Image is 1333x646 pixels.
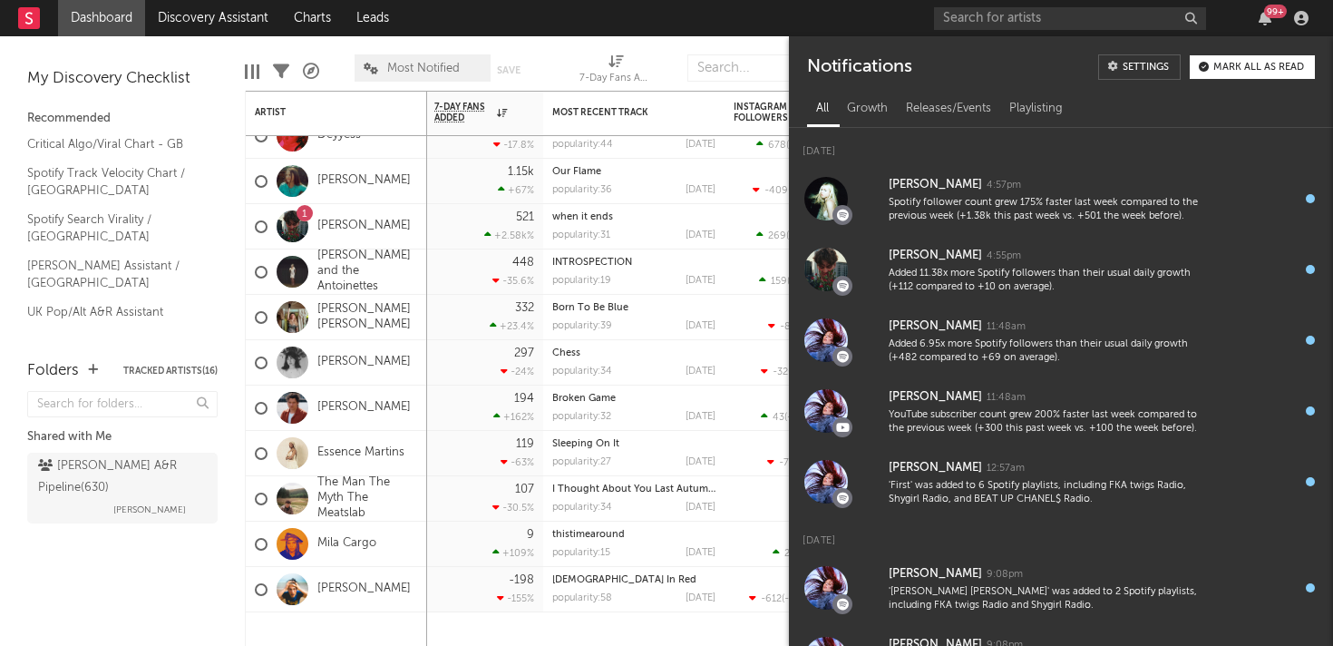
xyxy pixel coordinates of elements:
div: Sleeping On It [552,439,715,449]
div: ( ) [767,456,824,468]
div: ( ) [756,139,824,151]
div: popularity: 19 [552,276,611,286]
div: Our Flame [552,167,715,177]
a: Critical Algo/Viral Chart - GB [27,134,199,154]
div: -30.5 % [492,502,534,514]
div: -155 % [497,592,534,604]
div: ( ) [761,411,824,423]
div: Releases/Events [897,93,1000,124]
div: Recommended [27,108,218,130]
div: 119 [516,438,534,450]
div: Mark all as read [1213,63,1304,73]
div: Settings [1123,63,1169,73]
a: [PERSON_NAME] [317,219,411,234]
div: popularity: 34 [552,503,612,513]
a: [PERSON_NAME] A&R Pipeline(630)[PERSON_NAME] [27,453,218,524]
div: -63 % [501,456,534,468]
span: 159 [771,277,787,287]
div: popularity: 27 [552,457,611,467]
div: [PERSON_NAME] [889,457,982,479]
div: +109 % [492,547,534,559]
div: ( ) [768,320,824,332]
div: ( ) [773,547,824,559]
div: Folders [27,360,79,382]
a: Sleeping On It [552,439,619,449]
div: [DATE] [686,503,715,513]
div: 12:57am [987,462,1025,475]
div: -198 [509,574,534,586]
div: popularity: 15 [552,548,610,558]
a: thistimearound [552,530,625,540]
div: popularity: 34 [552,367,612,377]
div: I Thought About You Last Autumn_01 [552,484,715,494]
a: Mila Cargo [317,536,376,552]
div: Growth [838,93,897,124]
div: 4:55pm [987,250,1021,263]
div: 7-Day Fans Added (7-Day Fans Added) [579,68,652,90]
input: Search... [687,54,823,82]
div: popularity: 39 [552,321,612,331]
div: 11:48am [987,391,1026,405]
div: popularity: 44 [552,140,613,150]
div: INTROSPECTION [552,258,715,268]
div: +162 % [493,411,534,423]
div: Artist [255,107,391,118]
span: -8 [780,322,791,332]
a: Chess [552,348,580,358]
div: [DATE] [686,321,715,331]
div: 7-Day Fans Added (7-Day Fans Added) [579,45,652,98]
a: UK Pop/Alt A&R Assistant [27,302,199,322]
div: A&R Pipeline [303,45,319,98]
a: Spotify Search Virality / [GEOGRAPHIC_DATA] [27,210,199,247]
div: -35.6 % [492,275,534,287]
div: [DATE] [686,412,715,422]
span: -32 [773,367,788,377]
div: '[PERSON_NAME] [PERSON_NAME]' was added to 2 Spotify playlists, including FKA twigs Radio and Shy... [889,585,1208,613]
div: 297 [514,347,534,359]
a: when it ends [552,212,613,222]
div: 9:08pm [987,568,1023,582]
div: +67 % [498,184,534,196]
div: 'First' was added to 6 Spotify playlists, including FKA twigs Radio, Shygirl Radio, and BEAT UP C... [889,479,1208,507]
div: Born To Be Blue [552,303,715,313]
a: INTROSPECTION [552,258,632,268]
span: [PERSON_NAME] [113,499,186,521]
input: Search for artists [934,7,1206,30]
a: Settings [1098,54,1181,80]
button: 99+ [1259,11,1271,25]
a: Essence Martins [317,445,404,461]
div: 107 [515,484,534,495]
div: [DATE] [789,517,1333,553]
span: 7-Day Fans Added [434,102,492,123]
div: 448 [512,257,534,269]
div: 11:48am [987,320,1026,334]
a: Broken Game [552,394,616,404]
div: All [807,93,838,124]
a: The Man The Myth The Meatslab [317,475,418,522]
div: [DATE] [686,276,715,286]
div: 332 [515,302,534,314]
div: ( ) [753,184,824,196]
span: 269 [768,231,786,241]
span: Most Notified [387,63,460,74]
div: [PERSON_NAME] A&R Pipeline ( 630 ) [38,455,202,499]
div: popularity: 32 [552,412,611,422]
div: thistimearound [552,530,715,540]
span: 2 [784,549,790,559]
div: [DATE] [686,548,715,558]
div: [DATE] [686,230,715,240]
span: +59.3 % [787,413,822,423]
div: Edit Columns [245,45,259,98]
div: 4:57pm [987,179,1021,192]
a: [PERSON_NAME]4:55pmAdded 11.38x more Spotify followers than their usual daily growth (+112 compar... [789,234,1333,305]
a: [PERSON_NAME] [317,173,411,189]
span: -6.22k % [784,594,822,604]
div: [PERSON_NAME] [889,387,982,408]
a: [PERSON_NAME] Assistant / [GEOGRAPHIC_DATA] [27,256,199,293]
a: [PERSON_NAME]11:48amAdded 6.95x more Spotify followers than their usual daily growth (+482 compar... [789,305,1333,376]
div: Playlisting [1000,93,1072,124]
a: [PERSON_NAME] [317,582,411,597]
div: Chess [552,348,715,358]
button: Mark all as read [1190,55,1315,79]
span: 678 [768,141,786,151]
